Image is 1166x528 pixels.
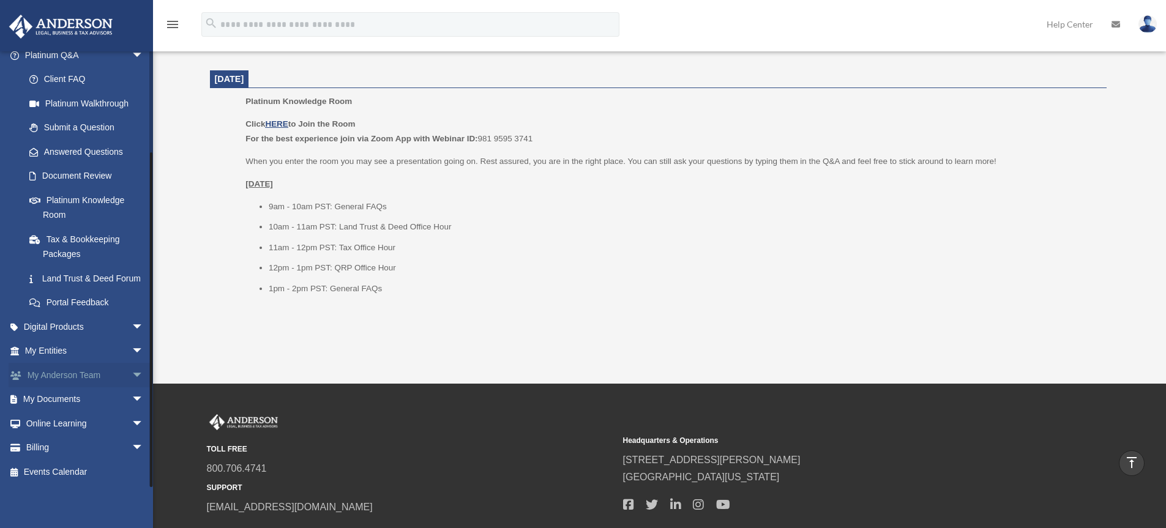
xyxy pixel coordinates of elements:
[623,472,780,482] a: [GEOGRAPHIC_DATA][US_STATE]
[9,363,162,387] a: My Anderson Teamarrow_drop_down
[132,43,156,68] span: arrow_drop_down
[9,339,162,363] a: My Entitiesarrow_drop_down
[17,227,162,266] a: Tax & Bookkeeping Packages
[623,455,801,465] a: [STREET_ADDRESS][PERSON_NAME]
[269,220,1098,234] li: 10am - 11am PST: Land Trust & Deed Office Hour
[17,116,162,140] a: Submit a Question
[132,411,156,436] span: arrow_drop_down
[6,15,116,39] img: Anderson Advisors Platinum Portal
[623,434,1031,447] small: Headquarters & Operations
[165,17,180,32] i: menu
[245,117,1097,146] p: 981 9595 3741
[207,463,267,474] a: 800.706.4741
[207,443,615,456] small: TOLL FREE
[269,240,1098,255] li: 11am - 12pm PST: Tax Office Hour
[132,363,156,388] span: arrow_drop_down
[17,164,162,188] a: Document Review
[269,281,1098,296] li: 1pm - 2pm PST: General FAQs
[17,139,162,164] a: Answered Questions
[9,436,162,460] a: Billingarrow_drop_down
[17,266,162,291] a: Land Trust & Deed Forum
[17,67,162,92] a: Client FAQ
[269,261,1098,275] li: 12pm - 1pm PST: QRP Office Hour
[132,314,156,340] span: arrow_drop_down
[245,119,355,128] b: Click to Join the Room
[132,387,156,412] span: arrow_drop_down
[9,459,162,484] a: Events Calendar
[1124,455,1139,470] i: vertical_align_top
[245,134,477,143] b: For the best experience join via Zoom App with Webinar ID:
[204,17,218,30] i: search
[132,436,156,461] span: arrow_drop_down
[9,314,162,339] a: Digital Productsarrow_drop_down
[1138,15,1157,33] img: User Pic
[245,179,273,188] u: [DATE]
[9,387,162,412] a: My Documentsarrow_drop_down
[132,339,156,364] span: arrow_drop_down
[17,91,162,116] a: Platinum Walkthrough
[9,411,162,436] a: Online Learningarrow_drop_down
[207,482,615,494] small: SUPPORT
[165,21,180,32] a: menu
[207,502,373,512] a: [EMAIL_ADDRESS][DOMAIN_NAME]
[245,154,1097,169] p: When you enter the room you may see a presentation going on. Rest assured, you are in the right p...
[9,43,162,67] a: Platinum Q&Aarrow_drop_down
[269,199,1098,214] li: 9am - 10am PST: General FAQs
[245,97,352,106] span: Platinum Knowledge Room
[207,414,280,430] img: Anderson Advisors Platinum Portal
[265,119,288,128] a: HERE
[17,188,156,227] a: Platinum Knowledge Room
[215,74,244,84] span: [DATE]
[1119,450,1145,476] a: vertical_align_top
[17,291,162,315] a: Portal Feedback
